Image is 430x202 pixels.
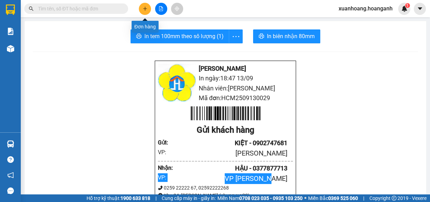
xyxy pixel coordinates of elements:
span: Hỗ trợ kỹ thuật: [87,194,150,202]
img: logo.jpg [158,64,196,102]
span: search [29,6,34,11]
img: logo-vxr [6,5,15,15]
span: ⚪️ [304,197,306,200]
span: Nhận: [66,7,83,14]
div: 0902747681 [6,30,61,39]
button: plus [139,3,151,15]
span: message [7,187,14,194]
img: icon-new-feature [401,6,407,12]
div: [PERSON_NAME] [6,6,61,21]
div: VP [PERSON_NAME] [175,173,287,184]
button: more [229,29,243,43]
span: Miền Nam [217,194,303,202]
span: file-add [159,6,163,11]
input: Tìm tên, số ĐT hoặc mã đơn [38,5,120,12]
strong: 0708 023 035 - 0935 103 250 [239,195,303,201]
span: In biên nhận 80mm [267,32,315,41]
span: question-circle [7,156,14,163]
span: environment [158,193,163,198]
span: plus [143,6,147,11]
span: notification [7,172,14,178]
sup: 1 [405,3,410,8]
button: caret-down [414,3,426,15]
span: phone [158,185,163,190]
li: In ngày: 18:47 13/09 [158,73,293,83]
span: CC [65,45,73,52]
li: Nhân viên: [PERSON_NAME] [158,84,293,93]
li: [PERSON_NAME] [158,64,293,73]
span: xuanhoang.hoanganh [333,4,398,13]
button: aim [171,3,183,15]
div: HẬU - 0377877713 [175,164,287,173]
div: HẬU [66,23,122,31]
span: copyright [392,196,396,201]
span: | [363,194,364,202]
span: 1 [406,3,409,8]
div: KIỆT - 0902747681 [175,138,287,148]
span: Gửi: [6,6,17,13]
div: VP: [158,173,175,182]
span: | [155,194,156,202]
span: aim [174,6,179,11]
strong: 1900 633 818 [120,195,150,201]
div: KIỆT [6,21,61,30]
img: warehouse-icon [7,45,14,52]
strong: 0369 525 060 [328,195,358,201]
button: printerIn tem 100mm theo số lượng (1) [131,29,229,43]
img: solution-icon [7,28,14,35]
span: In tem 100mm theo số lượng (1) [144,32,224,41]
span: more [229,32,242,41]
div: VP: [158,148,175,157]
li: Mã đơn: HCM2509130029 [158,93,293,103]
div: Gửi : [158,138,175,147]
span: printer [259,33,264,40]
span: Cung cấp máy in - giấy in: [162,194,216,202]
div: 0377877713 [66,31,122,41]
div: 0259 22222 67, 02592222268 [158,184,293,192]
div: Nhận : [158,164,175,172]
div: Gửi khách hàng [158,124,293,137]
div: [PERSON_NAME] [175,148,287,159]
img: warehouse-icon [7,140,14,148]
button: printerIn biên nhận 80mm [253,29,320,43]
button: file-add [155,3,167,15]
span: printer [136,33,142,40]
div: VP [PERSON_NAME] [66,6,122,23]
span: caret-down [417,6,423,12]
span: Miền Bắc [308,194,358,202]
